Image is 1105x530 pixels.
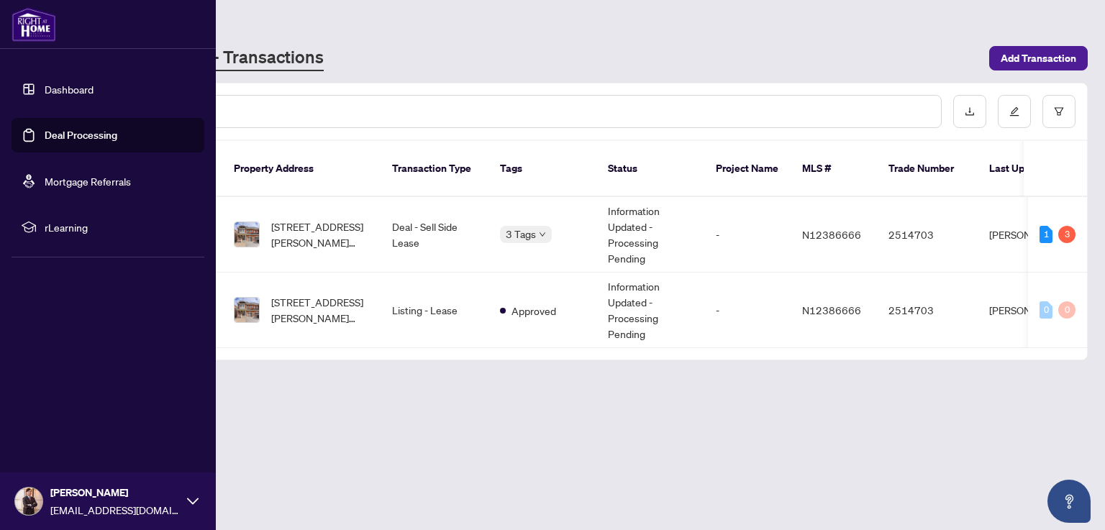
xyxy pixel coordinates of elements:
span: [EMAIL_ADDRESS][DOMAIN_NAME] [50,502,180,518]
td: Deal - Sell Side Lease [381,197,488,273]
img: logo [12,7,56,42]
th: Project Name [704,141,791,197]
div: 3 [1058,226,1076,243]
td: [PERSON_NAME] [978,273,1086,348]
img: Profile Icon [15,488,42,515]
td: Information Updated - Processing Pending [596,273,704,348]
span: [STREET_ADDRESS][PERSON_NAME][PERSON_NAME] [271,294,369,326]
span: 3 Tags [506,226,536,242]
a: Mortgage Referrals [45,175,131,188]
th: Trade Number [877,141,978,197]
div: 1 [1040,226,1052,243]
th: Transaction Type [381,141,488,197]
button: filter [1042,95,1076,128]
img: thumbnail-img [235,298,259,322]
td: - [704,273,791,348]
button: edit [998,95,1031,128]
span: Approved [511,303,556,319]
span: edit [1009,106,1019,116]
a: Dashboard [45,83,94,96]
button: download [953,95,986,128]
td: - [704,197,791,273]
td: 2514703 [877,273,978,348]
div: 0 [1058,301,1076,319]
th: Tags [488,141,596,197]
span: filter [1054,106,1064,116]
td: 2514703 [877,197,978,273]
span: N12386666 [802,303,861,316]
button: Add Transaction [989,46,1088,70]
button: Open asap [1047,480,1091,523]
th: Last Updated By [978,141,1086,197]
span: download [965,106,975,116]
span: N12386666 [802,228,861,241]
span: [STREET_ADDRESS][PERSON_NAME][PERSON_NAME] [271,219,369,250]
td: Information Updated - Processing Pending [596,197,704,273]
span: Add Transaction [1001,47,1076,70]
span: down [539,231,546,238]
span: [PERSON_NAME] [50,485,180,501]
td: [PERSON_NAME] [978,197,1086,273]
th: Property Address [222,141,381,197]
span: rLearning [45,219,194,235]
th: Status [596,141,704,197]
a: Deal Processing [45,129,117,142]
div: 0 [1040,301,1052,319]
img: thumbnail-img [235,222,259,247]
th: MLS # [791,141,877,197]
td: Listing - Lease [381,273,488,348]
